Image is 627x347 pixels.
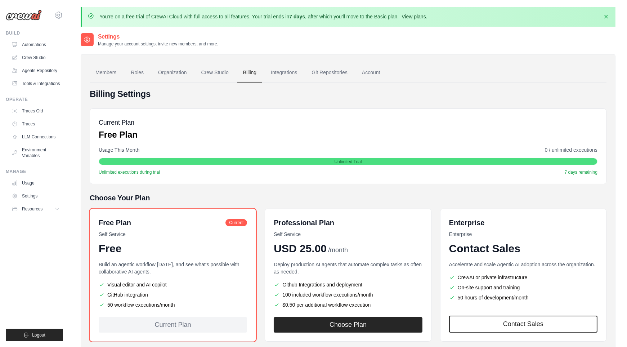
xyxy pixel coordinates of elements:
div: Operate [6,97,63,102]
a: Environment Variables [9,144,63,161]
a: Account [356,63,386,83]
span: Current [225,219,247,226]
div: Free [99,242,247,255]
p: Deploy production AI agents that automate complex tasks as often as needed. [274,261,422,275]
span: /month [328,245,348,255]
div: Build [6,30,63,36]
li: 100 included workflow executions/month [274,291,422,298]
a: View plans [402,14,426,19]
div: Current Plan [99,317,247,333]
li: Visual editor and AI copilot [99,281,247,288]
span: 7 days remaining [565,169,597,175]
a: Integrations [265,63,303,83]
h6: Free Plan [99,218,131,228]
img: Logo [6,10,42,21]
h6: Enterprise [449,218,597,228]
div: Contact Sales [449,242,597,255]
button: Resources [9,203,63,215]
div: Manage [6,169,63,174]
p: Free Plan [99,129,138,141]
h6: Professional Plan [274,218,334,228]
a: Traces Old [9,105,63,117]
p: Manage your account settings, invite new members, and more. [98,41,218,47]
h4: Billing Settings [90,88,606,100]
span: Usage This Month [99,146,139,154]
p: You're on a free trial of CrewAI Cloud with full access to all features. Your trial ends in , aft... [99,13,427,20]
li: Github Integrations and deployment [274,281,422,288]
a: Contact Sales [449,316,597,333]
a: Crew Studio [9,52,63,63]
a: Usage [9,177,63,189]
p: Build an agentic workflow [DATE], and see what's possible with collaborative AI agents. [99,261,247,275]
p: Self Service [99,231,247,238]
li: $0.50 per additional workflow execution [274,301,422,308]
p: Self Service [274,231,422,238]
a: Crew Studio [196,63,234,83]
button: Choose Plan [274,317,422,333]
a: Traces [9,118,63,130]
a: Members [90,63,122,83]
li: 50 workflow executions/month [99,301,247,308]
a: Organization [152,63,192,83]
span: USD 25.00 [274,242,327,255]
h5: Choose Your Plan [90,193,606,203]
h5: Current Plan [99,117,138,128]
a: Agents Repository [9,65,63,76]
span: Resources [22,206,42,212]
strong: 7 days [289,14,305,19]
a: Tools & Integrations [9,78,63,89]
a: LLM Connections [9,131,63,143]
span: Logout [32,332,45,338]
li: On-site support and training [449,284,597,291]
p: Enterprise [449,231,597,238]
a: Billing [237,63,262,83]
li: CrewAI or private infrastructure [449,274,597,281]
h2: Settings [98,32,218,41]
a: Automations [9,39,63,50]
span: Unlimited executions during trial [99,169,160,175]
li: 50 hours of development/month [449,294,597,301]
a: Roles [125,63,149,83]
li: GitHub integration [99,291,247,298]
p: Accelerate and scale Agentic AI adoption across the organization. [449,261,597,268]
a: Settings [9,190,63,202]
span: Unlimited Trial [334,159,362,165]
span: 0 / unlimited executions [545,146,597,154]
a: Git Repositories [306,63,353,83]
button: Logout [6,329,63,341]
